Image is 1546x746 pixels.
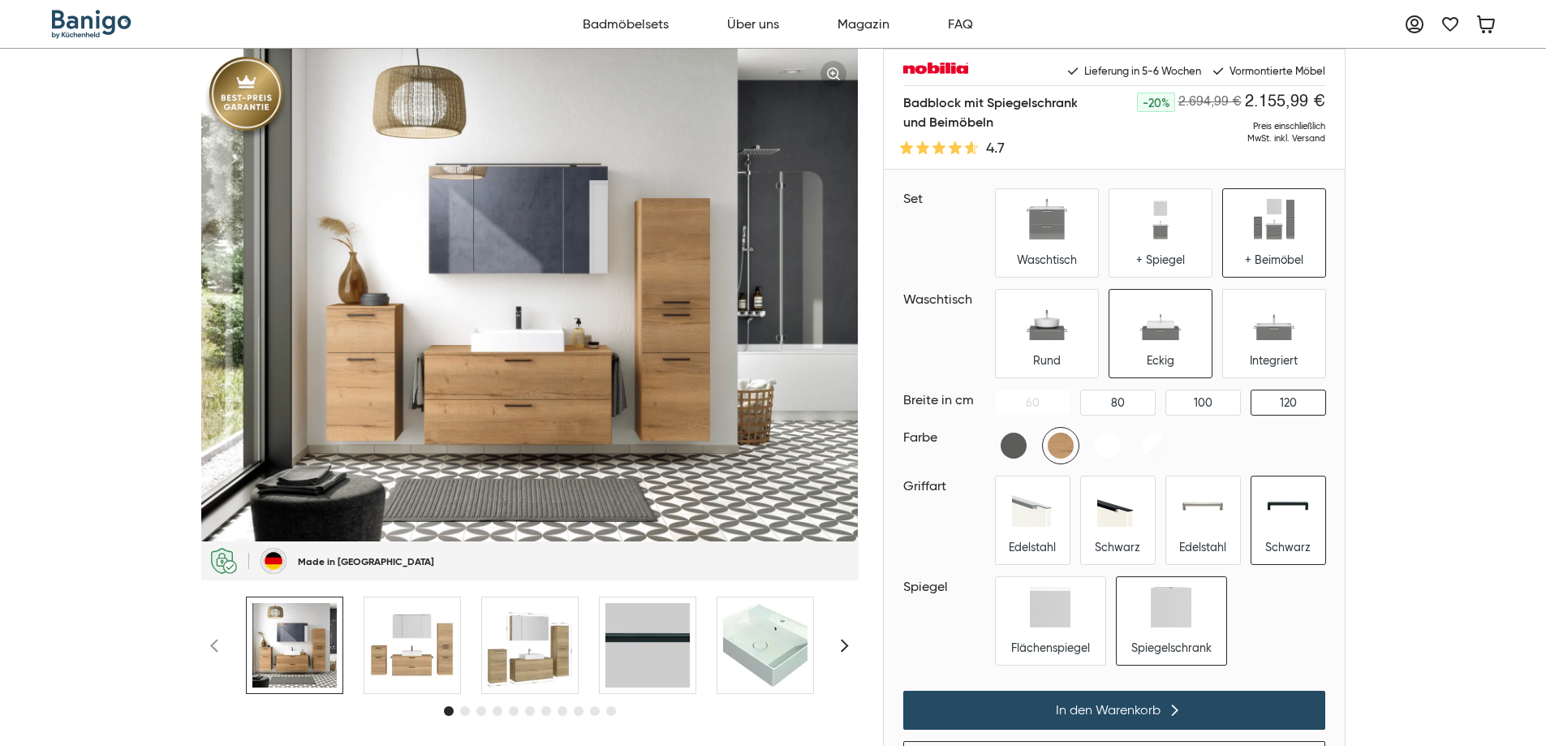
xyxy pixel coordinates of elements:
[370,603,454,688] img: Banigo Badblock mit Spiegelschrank und Beimöbeln 1
[488,603,572,688] img: Banigo Badblock mit Spiegelschrank und Beimöbeln 2
[1097,486,1138,527] img: Schwarz
[986,140,1005,156] div: 4.7
[903,428,988,447] div: Farbe
[1140,300,1181,340] img: Eckig
[1137,428,1173,464] img: Alpinweiß Hochglanz
[1077,120,1324,144] div: Preis einschließlich MwSt. inkl. Versand
[1211,63,1325,79] li: Vormontierte Möbel
[1194,395,1212,410] div: 100
[903,93,1078,132] h1: Badblock mit Spiegelschrank und Beimöbeln
[1056,702,1161,718] span: In den Warenkorb
[1136,252,1185,267] div: + Spiegel
[1111,395,1125,410] div: 80
[1178,96,1242,109] span: 2.694,99 €
[903,189,988,209] div: Set
[1095,540,1140,554] div: Schwarz
[903,140,1078,156] a: 4.7
[903,691,1325,730] button: In den Warenkorb
[1398,8,1431,41] a: Mein Account
[1434,8,1466,41] a: Merkliste
[939,6,982,42] a: FAQ
[261,548,286,574] img: Made in Germany
[1030,587,1070,627] img: Flächenspiegel
[211,548,237,574] img: SSL - Verschlüsselt
[1033,353,1061,368] div: Rund
[1179,540,1226,554] div: Edelstahl
[1140,199,1181,239] img: + Spiegel
[605,603,690,688] img: Banigo Badblock mit Spiegelschrank und Beimöbeln 3
[201,49,858,541] img: Badblock mit Spiegelschrank und Beimöbeln
[1245,93,1325,112] h2: 2.155,99 €
[723,603,807,688] img: Banigo Badblock mit Spiegelschrank und Beimöbeln 4
[1027,300,1067,340] img: Rund
[829,6,898,42] a: Magazin
[1254,199,1294,239] img: + Beimöbel
[252,603,337,688] img: Banigo Badblock mit Spiegelschrank und Beimöbeln 0
[903,390,988,410] div: Breite in cm
[1182,486,1223,527] img: Edelstahl
[1011,640,1090,655] div: Flächenspiegel
[1090,428,1126,464] img: Alpinweiß supermatt
[903,476,988,496] div: Griffart
[903,577,988,597] div: Spiegel
[1470,8,1502,41] a: Warenkorb
[1012,486,1053,527] img: Edelstahl
[52,10,133,39] img: Banigo
[903,290,988,309] div: Waschtisch
[903,63,968,79] img: Nobilia Markenlogo
[1147,353,1174,368] div: Eckig
[1131,640,1212,655] div: Spiegelschrank
[1268,486,1308,527] img: Schwarz
[574,6,678,42] a: Badmöbelsets
[1017,252,1077,267] div: Waschtisch
[298,555,434,567] div: Made in [GEOGRAPHIC_DATA]
[1250,353,1298,368] div: Integriert
[1009,540,1056,554] div: Edelstahl
[1027,199,1067,239] img: Waschtisch
[1245,252,1303,267] div: + Beimöbel
[1043,428,1079,464] img: Eiche Sierra
[1254,300,1294,340] img: Integriert
[1151,587,1191,627] img: Spiegelschrank
[718,6,788,42] a: Über uns
[996,428,1031,464] img: Schiefergrau Hochglanz
[1137,93,1175,112] div: -20%
[1265,540,1311,554] div: Schwarz
[1066,63,1201,79] li: Lieferung in 5-6 Wochen
[1280,395,1297,410] div: 120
